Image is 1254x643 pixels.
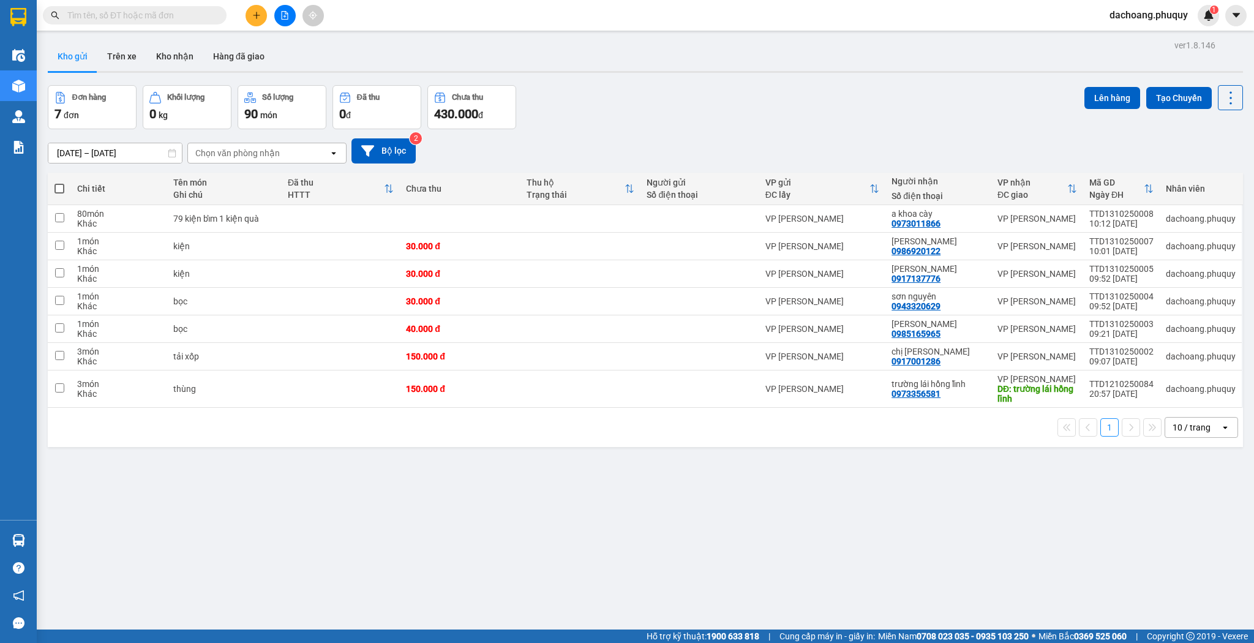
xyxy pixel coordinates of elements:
[1089,274,1154,284] div: 09:52 [DATE]
[997,178,1067,187] div: VP nhận
[244,107,258,121] span: 90
[406,184,514,194] div: Chưa thu
[64,110,79,120] span: đơn
[892,274,940,284] div: 0917137776
[77,347,161,356] div: 3 món
[173,241,276,251] div: kiện
[288,178,384,187] div: Đã thu
[892,301,940,311] div: 0943320629
[1089,236,1154,246] div: TTD1310250007
[765,384,879,394] div: VP [PERSON_NAME]
[406,352,514,361] div: 150.000 đ
[51,11,59,20] span: search
[12,110,25,123] img: warehouse-icon
[892,356,940,366] div: 0917001286
[892,176,985,186] div: Người nhận
[1089,246,1154,256] div: 10:01 [DATE]
[892,236,985,246] div: Nga Minh
[1089,178,1144,187] div: Mã GD
[238,85,326,129] button: Số lượng90món
[1100,7,1198,23] span: dachoang.phuquy
[779,630,875,643] span: Cung cấp máy in - giấy in:
[72,93,106,102] div: Đơn hàng
[434,107,478,121] span: 430.000
[1074,631,1127,641] strong: 0369 525 060
[765,178,869,187] div: VP gửi
[1166,384,1236,394] div: dachoang.phuquy
[329,148,339,158] svg: open
[10,8,26,26] img: logo-vxr
[527,190,625,200] div: Trạng thái
[1225,5,1247,26] button: caret-down
[246,5,267,26] button: plus
[707,631,759,641] strong: 1900 633 818
[997,352,1077,361] div: VP [PERSON_NAME]
[252,11,261,20] span: plus
[146,42,203,71] button: Kho nhận
[77,291,161,301] div: 1 món
[1083,173,1160,205] th: Toggle SortBy
[892,219,940,228] div: 0973011866
[260,110,277,120] span: món
[1173,421,1211,434] div: 10 / trang
[13,590,24,601] span: notification
[765,241,879,251] div: VP [PERSON_NAME]
[1084,87,1140,109] button: Lên hàng
[892,209,985,219] div: a khoa cày
[406,384,514,394] div: 150.000 đ
[1089,389,1154,399] div: 20:57 [DATE]
[203,42,274,71] button: Hàng đã giao
[892,347,985,356] div: chị hằng
[647,630,759,643] span: Hỗ trợ kỹ thuật:
[195,147,280,159] div: Chọn văn phòng nhận
[339,107,346,121] span: 0
[1166,296,1236,306] div: dachoang.phuquy
[67,9,212,22] input: Tìm tên, số ĐT hoặc mã đơn
[892,329,940,339] div: 0985165965
[173,269,276,279] div: kiện
[1166,352,1236,361] div: dachoang.phuquy
[1089,264,1154,274] div: TTD1310250005
[54,107,61,121] span: 7
[173,190,276,200] div: Ghi chú
[1089,329,1154,339] div: 09:21 [DATE]
[1089,291,1154,301] div: TTD1310250004
[892,319,985,329] div: đèn khánh thảo
[765,190,869,200] div: ĐC lấy
[48,85,137,129] button: Đơn hàng7đơn
[892,389,940,399] div: 0973356581
[77,209,161,219] div: 80 món
[892,379,985,389] div: trường lái hồng lĩnh
[48,143,182,163] input: Select a date range.
[1100,418,1119,437] button: 1
[77,379,161,389] div: 3 món
[346,110,351,120] span: đ
[12,80,25,92] img: warehouse-icon
[765,269,879,279] div: VP [PERSON_NAME]
[357,93,380,102] div: Đã thu
[406,241,514,251] div: 30.000 đ
[173,178,276,187] div: Tên món
[77,329,161,339] div: Khác
[1089,356,1154,366] div: 09:07 [DATE]
[1231,10,1242,21] span: caret-down
[765,324,879,334] div: VP [PERSON_NAME]
[280,11,289,20] span: file-add
[77,264,161,274] div: 1 món
[997,324,1077,334] div: VP [PERSON_NAME]
[452,93,483,102] div: Chưa thu
[309,11,317,20] span: aim
[997,374,1077,384] div: VP [PERSON_NAME]
[892,191,985,201] div: Số điện thoại
[1089,219,1154,228] div: 10:12 [DATE]
[1089,319,1154,329] div: TTD1310250003
[77,301,161,311] div: Khác
[1136,630,1138,643] span: |
[1220,423,1230,432] svg: open
[173,296,276,306] div: bọc
[1166,241,1236,251] div: dachoang.phuquy
[77,274,161,284] div: Khác
[351,138,416,164] button: Bộ lọc
[77,389,161,399] div: Khác
[765,296,879,306] div: VP [PERSON_NAME]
